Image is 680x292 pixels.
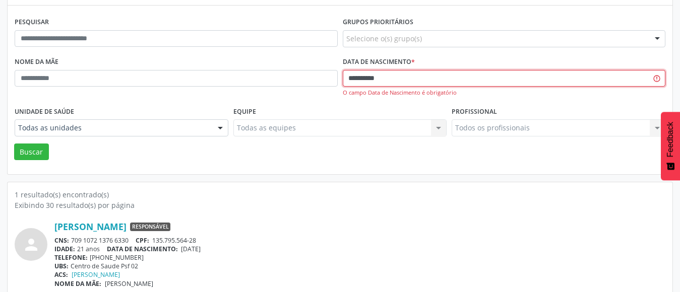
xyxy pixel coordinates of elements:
[54,245,665,253] div: 21 anos
[107,245,178,253] span: DATA DE NASCIMENTO:
[14,143,49,161] button: Buscar
[343,54,415,70] label: Data de nascimento
[54,253,665,262] div: [PHONE_NUMBER]
[105,279,153,288] span: [PERSON_NAME]
[54,279,101,288] span: NOME DA MÃE:
[15,54,58,70] label: Nome da mãe
[343,15,413,30] label: Grupos prioritários
[54,236,665,245] div: 709 1072 1376 6330
[666,122,675,157] span: Feedback
[22,236,40,254] i: person
[15,200,665,210] div: Exibindo 30 resultado(s) por página
[452,104,497,119] label: Profissional
[15,189,665,200] div: 1 resultado(s) encontrado(s)
[54,236,69,245] span: CNS:
[54,253,88,262] span: TELEFONE:
[54,221,127,232] a: [PERSON_NAME]
[346,33,422,44] span: Selecione o(s) grupo(s)
[343,89,666,97] div: O campo Data de Nascimento é obrigatório
[72,270,120,279] a: [PERSON_NAME]
[15,15,49,30] label: Pesquisar
[661,112,680,180] button: Feedback - Mostrar pesquisa
[181,245,201,253] span: [DATE]
[130,223,170,232] span: Responsável
[152,236,196,245] span: 135.795.564-28
[15,104,74,119] label: Unidade de saúde
[54,262,665,270] div: Centro de Saude Psf 02
[18,123,208,133] span: Todas as unidades
[136,236,149,245] span: CPF:
[233,104,256,119] label: Equipe
[54,270,68,279] span: ACS:
[54,245,75,253] span: IDADE:
[54,262,69,270] span: UBS:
